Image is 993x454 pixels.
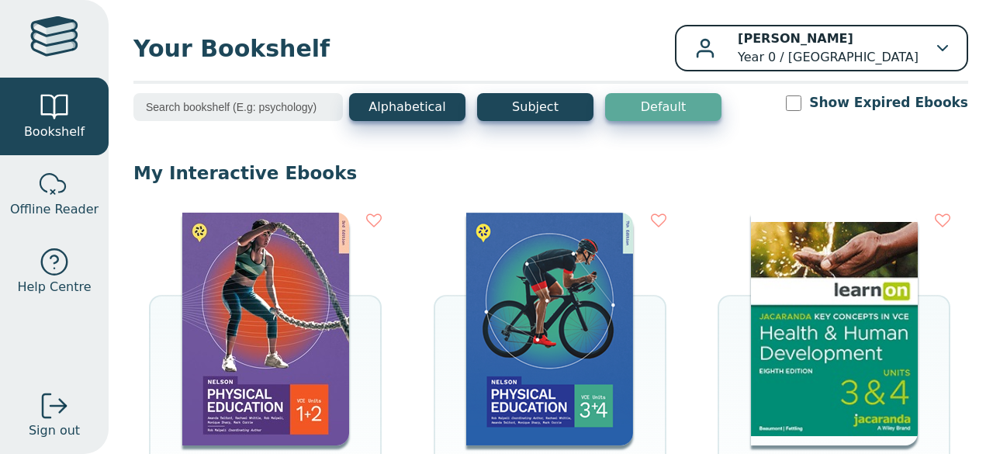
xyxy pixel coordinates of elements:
[738,29,919,67] p: Year 0 / [GEOGRAPHIC_DATA]
[605,93,721,121] button: Default
[182,213,349,445] img: c896ff06-7200-444a-bb61-465266640f60.jpg
[133,161,968,185] p: My Interactive Ebooks
[466,213,633,445] img: 0a629092-725e-4f40-8030-eb320a91c761.png
[133,93,343,121] input: Search bookshelf (E.g: psychology)
[675,25,968,71] button: [PERSON_NAME]Year 0 / [GEOGRAPHIC_DATA]
[809,93,968,113] label: Show Expired Ebooks
[29,421,80,440] span: Sign out
[17,278,91,296] span: Help Centre
[10,200,99,219] span: Offline Reader
[738,31,853,46] b: [PERSON_NAME]
[477,93,593,121] button: Subject
[24,123,85,141] span: Bookshelf
[349,93,465,121] button: Alphabetical
[751,213,918,445] img: e003a821-2442-436b-92bb-da2395357dfc.jpg
[133,31,675,66] span: Your Bookshelf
